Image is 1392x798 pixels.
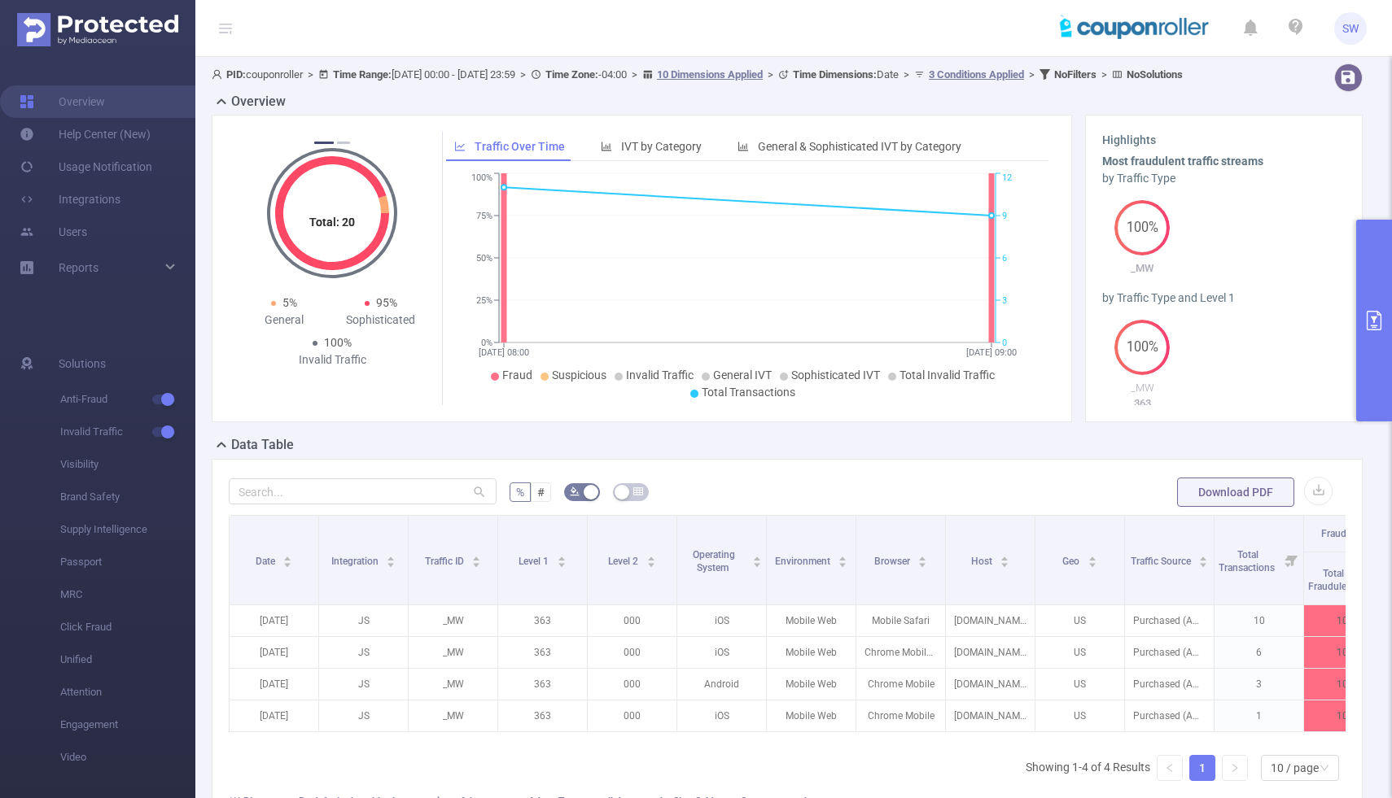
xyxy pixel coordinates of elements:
b: PID: [226,68,246,81]
li: Next Page [1222,755,1248,781]
p: 363 [1102,395,1184,412]
div: Sort [1088,554,1097,564]
div: Sort [557,554,567,564]
p: 000 [588,700,676,731]
i: icon: caret-down [472,560,481,565]
div: Sort [646,554,656,564]
tspan: Total: 20 [309,216,355,229]
p: 000 [588,605,676,636]
li: Showing 1-4 of 4 Results [1026,755,1150,781]
a: Help Center (New) [20,118,151,150]
i: icon: caret-down [557,560,566,565]
div: by Traffic Type [1102,170,1346,187]
span: Total Invalid Traffic [900,368,995,382]
a: 1 [1190,756,1215,780]
i: icon: caret-down [838,560,847,565]
div: General [235,312,332,329]
span: Environment [775,556,833,567]
span: Browser [874,556,913,567]
span: 95% [376,296,397,309]
p: JS [319,637,408,668]
tspan: 3 [1002,295,1007,306]
p: _MW [1102,380,1184,396]
tspan: 50% [476,253,492,264]
span: Fraudulent [1321,528,1368,539]
li: Previous Page [1157,755,1183,781]
span: > [1097,68,1112,81]
p: iOS [677,637,766,668]
span: General IVT [713,368,772,382]
i: icon: caret-up [753,554,762,559]
h3: Highlights [1102,132,1346,149]
p: Mobile Web [767,637,856,668]
i: icon: caret-down [283,560,292,565]
i: icon: caret-down [1199,560,1208,565]
b: Time Range: [333,68,392,81]
span: couponroller [DATE] 00:00 - [DATE] 23:59 -04:00 [212,68,1183,81]
p: US [1035,605,1124,636]
div: Sort [386,554,396,564]
span: Supply Intelligence [60,513,195,546]
span: > [515,68,531,81]
span: > [763,68,778,81]
i: icon: caret-up [646,554,655,559]
a: Integrations [20,183,120,216]
p: [DOMAIN_NAME] [946,700,1035,731]
tspan: 12 [1002,173,1012,184]
span: 100% [324,336,352,349]
div: Sort [917,554,927,564]
i: icon: bar-chart [601,141,612,152]
p: Purchased (Affiliate) [1125,700,1214,731]
input: Search... [229,478,497,504]
p: JS [319,669,408,700]
span: Date [256,556,278,567]
p: _MW [409,637,497,668]
i: icon: caret-up [472,554,481,559]
h2: Data Table [231,435,294,455]
p: 363 [498,669,587,700]
b: No Filters [1054,68,1097,81]
span: Video [60,741,195,774]
p: Mobile Web [767,605,856,636]
p: 1 [1215,700,1303,731]
span: Traffic Over Time [475,140,565,153]
b: No Solutions [1127,68,1183,81]
i: icon: caret-up [918,554,927,559]
span: Attention [60,676,195,709]
span: Total Transactions [702,386,795,399]
tspan: 9 [1002,211,1007,221]
span: Solutions [59,347,106,380]
li: 1 [1189,755,1215,781]
a: Overview [20,85,105,118]
p: Purchased (Affiliate) [1125,637,1214,668]
tspan: 25% [476,295,492,306]
div: Sort [752,554,762,564]
i: icon: caret-down [753,560,762,565]
span: Engagement [60,709,195,741]
span: Total Transactions [1219,549,1277,573]
i: Filter menu [1280,516,1303,604]
p: US [1035,700,1124,731]
i: icon: caret-down [646,560,655,565]
p: _MW [409,669,497,700]
i: icon: down [1320,763,1329,774]
span: Unified [60,643,195,676]
span: 100% [1114,341,1170,354]
i: icon: caret-up [557,554,566,559]
i: icon: bar-chart [738,141,749,152]
i: icon: bg-colors [570,486,580,496]
i: icon: caret-up [283,554,292,559]
b: Most fraudulent traffic streams [1102,155,1263,168]
u: 3 Conditions Applied [929,68,1024,81]
tspan: 0% [481,338,492,348]
i: icon: caret-down [387,560,396,565]
span: Date [793,68,899,81]
span: Level 2 [608,556,641,567]
div: Sort [1000,554,1009,564]
tspan: [DATE] 09:00 [966,347,1017,358]
p: [DATE] [230,669,318,700]
span: Reports [59,261,98,274]
p: Mobile Safari [856,605,945,636]
b: Time Dimensions : [793,68,877,81]
span: > [303,68,318,81]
